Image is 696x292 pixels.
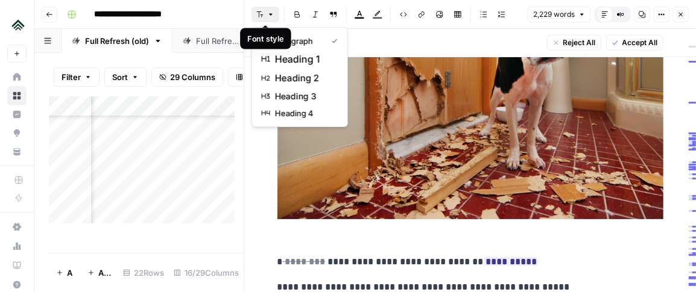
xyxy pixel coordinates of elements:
span: heading 1 [275,52,333,66]
span: Accept All [622,37,658,48]
button: Accept All [606,35,663,51]
span: paragraph [275,35,322,47]
span: heading 2 [275,71,333,85]
span: Reject All [563,37,596,48]
div: Full Refresh [196,35,241,47]
button: Reject All [547,35,601,51]
a: Your Data [7,142,27,161]
span: Sort [112,71,128,83]
button: Add Row [49,263,80,282]
a: Full Refresh [172,29,264,53]
img: Uplisting Logo [7,14,29,36]
a: Browse [7,86,27,105]
div: 22 Rows [118,263,169,282]
a: Full Refresh (old) [62,29,172,53]
span: heading 4 [275,107,333,119]
button: 29 Columns [151,67,223,87]
span: heading 3 [275,90,333,102]
button: Filter [54,67,100,87]
div: 16/29 Columns [169,263,244,282]
a: Insights [7,105,27,124]
span: Add Row [67,267,73,279]
button: Workspace: Uplisting [7,10,27,40]
span: Add 10 Rows [98,267,111,279]
button: 2,229 words [528,7,591,22]
span: 29 Columns [170,71,215,83]
a: Usage [7,237,27,256]
a: Opportunities [7,123,27,143]
div: Full Refresh (old) [85,35,149,47]
button: Add 10 Rows [80,263,118,282]
span: 2,229 words [533,9,575,20]
span: Filter [62,71,81,83]
a: Home [7,67,27,87]
button: Sort [104,67,147,87]
a: Settings [7,217,27,237]
a: Learning Hub [7,256,27,275]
